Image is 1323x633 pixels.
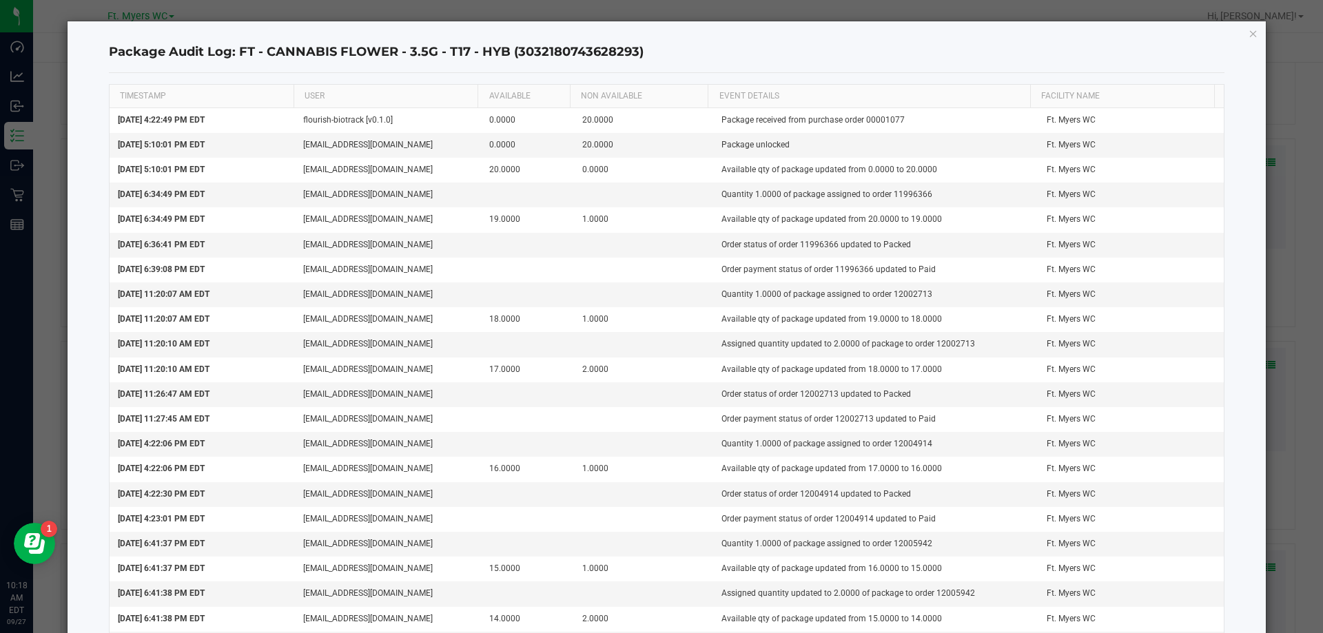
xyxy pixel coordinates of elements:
[1038,407,1224,432] td: Ft. Myers WC
[118,165,205,174] span: [DATE] 5:10:01 PM EDT
[481,307,574,332] td: 18.0000
[295,133,481,158] td: [EMAIL_ADDRESS][DOMAIN_NAME]
[713,258,1038,282] td: Order payment status of order 11996366 updated to Paid
[1038,581,1224,606] td: Ft. Myers WC
[574,133,713,158] td: 20.0000
[295,507,481,532] td: [EMAIL_ADDRESS][DOMAIN_NAME]
[118,140,205,149] span: [DATE] 5:10:01 PM EDT
[713,133,1038,158] td: Package unlocked
[713,457,1038,481] td: Available qty of package updated from 17.0000 to 16.0000
[109,43,1225,61] h4: Package Audit Log: FT - CANNABIS FLOWER - 3.5G - T17 - HYB (3032180743628293)
[574,457,713,481] td: 1.0000
[713,357,1038,382] td: Available qty of package updated from 18.0000 to 17.0000
[295,233,481,258] td: [EMAIL_ADDRESS][DOMAIN_NAME]
[295,532,481,557] td: [EMAIL_ADDRESS][DOMAIN_NAME]
[1038,108,1224,133] td: Ft. Myers WC
[1038,158,1224,183] td: Ft. Myers WC
[574,607,713,632] td: 2.0000
[1038,207,1224,232] td: Ft. Myers WC
[713,607,1038,632] td: Available qty of package updated from 15.0000 to 14.0000
[481,357,574,382] td: 17.0000
[295,407,481,432] td: [EMAIL_ADDRESS][DOMAIN_NAME]
[713,432,1038,457] td: Quantity 1.0000 of package assigned to order 12004914
[713,507,1038,532] td: Order payment status of order 12004914 updated to Paid
[713,108,1038,133] td: Package received from purchase order 00001077
[481,557,574,581] td: 15.0000
[295,158,481,183] td: [EMAIL_ADDRESS][DOMAIN_NAME]
[295,307,481,332] td: [EMAIL_ADDRESS][DOMAIN_NAME]
[713,332,1038,357] td: Assigned quantity updated to 2.0000 of package to order 12002713
[118,264,205,274] span: [DATE] 6:39:08 PM EDT
[1038,507,1224,532] td: Ft. Myers WC
[118,414,209,424] span: [DATE] 11:27:45 AM EDT
[1038,382,1224,407] td: Ft. Myers WC
[118,339,209,349] span: [DATE] 11:20:10 AM EDT
[1038,557,1224,581] td: Ft. Myers WC
[118,563,205,573] span: [DATE] 6:41:37 PM EDT
[481,607,574,632] td: 14.0000
[1038,357,1224,382] td: Ft. Myers WC
[118,189,205,199] span: [DATE] 6:34:49 PM EDT
[574,307,713,332] td: 1.0000
[118,115,205,125] span: [DATE] 4:22:49 PM EDT
[713,282,1038,307] td: Quantity 1.0000 of package assigned to order 12002713
[1038,607,1224,632] td: Ft. Myers WC
[118,314,209,324] span: [DATE] 11:20:07 AM EDT
[481,133,574,158] td: 0.0000
[118,439,205,448] span: [DATE] 4:22:06 PM EDT
[295,581,481,606] td: [EMAIL_ADDRESS][DOMAIN_NAME]
[118,464,205,473] span: [DATE] 4:22:06 PM EDT
[118,214,205,224] span: [DATE] 6:34:49 PM EDT
[574,357,713,382] td: 2.0000
[1038,258,1224,282] td: Ft. Myers WC
[1038,457,1224,481] td: Ft. Myers WC
[1038,532,1224,557] td: Ft. Myers WC
[41,521,57,537] iframe: Resource center unread badge
[118,240,205,249] span: [DATE] 6:36:41 PM EDT
[713,532,1038,557] td: Quantity 1.0000 of package assigned to order 12005942
[713,207,1038,232] td: Available qty of package updated from 20.0000 to 19.0000
[118,614,205,623] span: [DATE] 6:41:38 PM EDT
[713,307,1038,332] td: Available qty of package updated from 19.0000 to 18.0000
[1038,432,1224,457] td: Ft. Myers WC
[14,523,55,564] iframe: Resource center
[713,183,1038,207] td: Quantity 1.0000 of package assigned to order 11996366
[481,108,574,133] td: 0.0000
[295,607,481,632] td: [EMAIL_ADDRESS][DOMAIN_NAME]
[295,258,481,282] td: [EMAIL_ADDRESS][DOMAIN_NAME]
[110,85,294,108] th: TIMESTAMP
[713,382,1038,407] td: Order status of order 12002713 updated to Packed
[295,432,481,457] td: [EMAIL_ADDRESS][DOMAIN_NAME]
[118,364,209,374] span: [DATE] 11:20:10 AM EDT
[295,207,481,232] td: [EMAIL_ADDRESS][DOMAIN_NAME]
[713,581,1038,606] td: Assigned quantity updated to 2.0000 of package to order 12005942
[1038,482,1224,507] td: Ft. Myers WC
[713,482,1038,507] td: Order status of order 12004914 updated to Packed
[713,233,1038,258] td: Order status of order 11996366 updated to Packed
[713,557,1038,581] td: Available qty of package updated from 16.0000 to 15.0000
[481,207,574,232] td: 19.0000
[118,289,209,299] span: [DATE] 11:20:07 AM EDT
[481,457,574,481] td: 16.0000
[295,108,481,133] td: flourish-biotrack [v0.1.0]
[295,457,481,481] td: [EMAIL_ADDRESS][DOMAIN_NAME]
[295,382,481,407] td: [EMAIL_ADDRESS][DOMAIN_NAME]
[1038,183,1224,207] td: Ft. Myers WC
[478,85,570,108] th: AVAILABLE
[574,557,713,581] td: 1.0000
[295,332,481,357] td: [EMAIL_ADDRESS][DOMAIN_NAME]
[118,539,205,548] span: [DATE] 6:41:37 PM EDT
[118,489,205,499] span: [DATE] 4:22:30 PM EDT
[118,389,209,399] span: [DATE] 11:26:47 AM EDT
[708,85,1030,108] th: EVENT DETAILS
[574,158,713,183] td: 0.0000
[295,482,481,507] td: [EMAIL_ADDRESS][DOMAIN_NAME]
[295,557,481,581] td: [EMAIL_ADDRESS][DOMAIN_NAME]
[574,108,713,133] td: 20.0000
[1038,332,1224,357] td: Ft. Myers WC
[1038,233,1224,258] td: Ft. Myers WC
[118,588,205,598] span: [DATE] 6:41:38 PM EDT
[118,514,205,523] span: [DATE] 4:23:01 PM EDT
[713,158,1038,183] td: Available qty of package updated from 0.0000 to 20.0000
